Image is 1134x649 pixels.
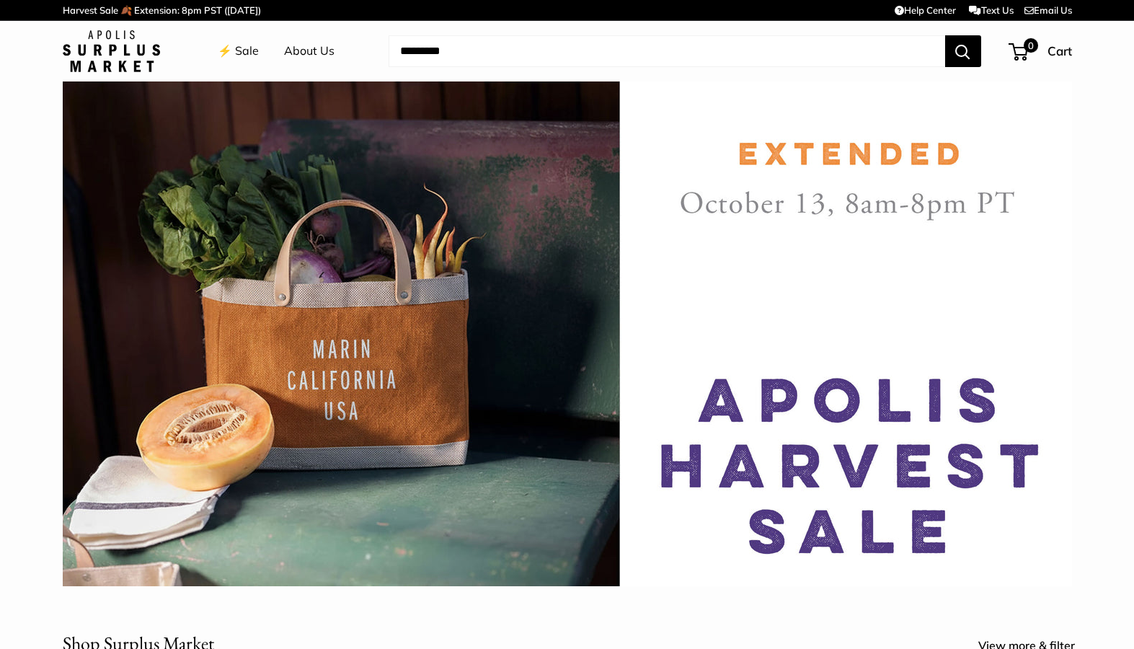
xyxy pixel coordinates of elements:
input: Search... [389,35,945,67]
span: Cart [1047,43,1072,58]
a: About Us [284,40,335,62]
img: Apolis: Surplus Market [63,30,160,72]
span: 0 [1023,38,1037,53]
a: Help Center [895,4,956,16]
a: ⚡️ Sale [218,40,259,62]
a: Text Us [969,4,1013,16]
button: Search [945,35,981,67]
a: Email Us [1024,4,1072,16]
a: 0 Cart [1010,40,1072,63]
